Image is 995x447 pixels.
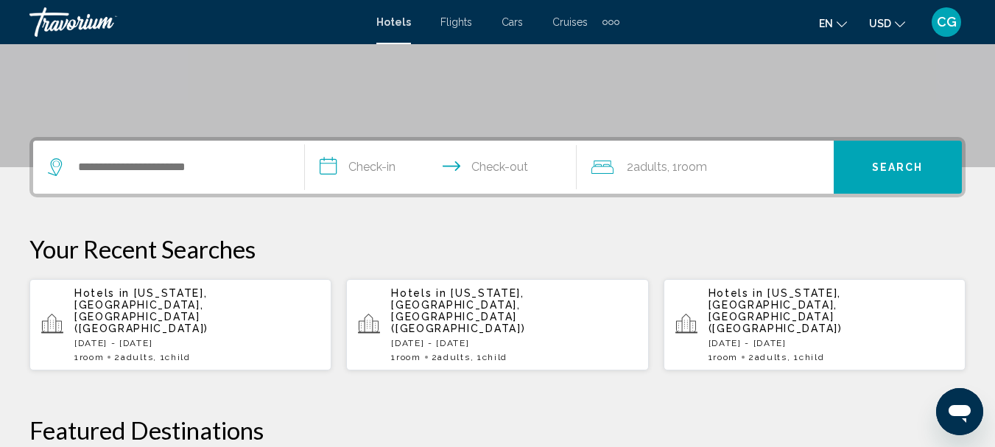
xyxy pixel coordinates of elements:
span: Room [713,352,738,362]
button: Change currency [869,13,905,34]
p: [DATE] - [DATE] [709,338,954,348]
span: [US_STATE], [GEOGRAPHIC_DATA], [GEOGRAPHIC_DATA] ([GEOGRAPHIC_DATA]) [391,287,525,334]
button: User Menu [927,7,966,38]
span: , 1 [787,352,824,362]
a: Travorium [29,7,362,37]
span: 2 [748,352,787,362]
span: 1 [709,352,738,362]
span: Hotels in [391,287,446,299]
p: [DATE] - [DATE] [74,338,320,348]
iframe: Bouton de lancement de la fenêtre de messagerie [936,388,983,435]
button: Hotels in [US_STATE], [GEOGRAPHIC_DATA], [GEOGRAPHIC_DATA] ([GEOGRAPHIC_DATA])[DATE] - [DATE]1Roo... [29,278,331,371]
span: Child [482,352,507,362]
div: Search widget [33,141,962,194]
span: 1 [74,352,104,362]
span: en [819,18,833,29]
p: [DATE] - [DATE] [391,338,636,348]
span: CG [937,15,957,29]
button: Extra navigation items [602,10,619,34]
span: Room [80,352,105,362]
span: Search [872,162,924,174]
span: Adults [755,352,787,362]
a: Hotels [376,16,411,28]
span: Adults [633,160,667,174]
p: Your Recent Searches [29,234,966,264]
h2: Featured Destinations [29,415,966,445]
span: Room [678,160,707,174]
button: Search [834,141,962,194]
a: Cruises [552,16,588,28]
span: 2 [432,352,471,362]
span: , 1 [667,157,707,177]
span: 1 [391,352,421,362]
span: Hotels in [709,287,764,299]
span: USD [869,18,891,29]
span: , 1 [471,352,507,362]
button: Travelers: 2 adults, 0 children [577,141,834,194]
button: Check in and out dates [305,141,577,194]
span: Adults [121,352,153,362]
span: [US_STATE], [GEOGRAPHIC_DATA], [GEOGRAPHIC_DATA] ([GEOGRAPHIC_DATA]) [709,287,843,334]
span: Room [396,352,421,362]
button: Hotels in [US_STATE], [GEOGRAPHIC_DATA], [GEOGRAPHIC_DATA] ([GEOGRAPHIC_DATA])[DATE] - [DATE]1Roo... [664,278,966,371]
span: Child [799,352,824,362]
span: 2 [114,352,153,362]
span: 2 [627,157,667,177]
a: Flights [440,16,472,28]
button: Hotels in [US_STATE], [GEOGRAPHIC_DATA], [GEOGRAPHIC_DATA] ([GEOGRAPHIC_DATA])[DATE] - [DATE]1Roo... [346,278,648,371]
a: Cars [502,16,523,28]
span: [US_STATE], [GEOGRAPHIC_DATA], [GEOGRAPHIC_DATA] ([GEOGRAPHIC_DATA]) [74,287,208,334]
button: Change language [819,13,847,34]
span: , 1 [153,352,190,362]
span: Child [165,352,190,362]
span: Hotels in [74,287,130,299]
span: Adults [437,352,470,362]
